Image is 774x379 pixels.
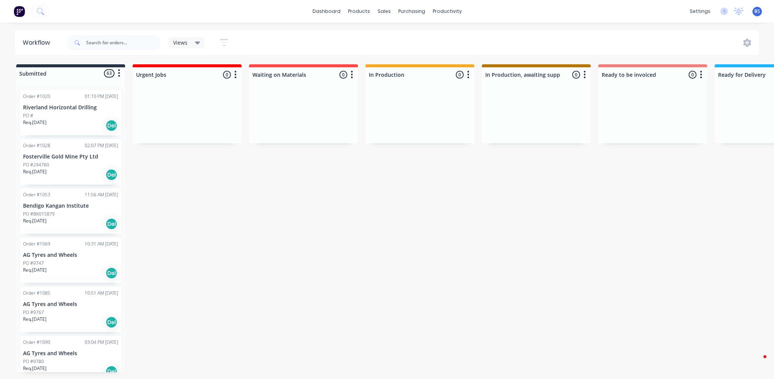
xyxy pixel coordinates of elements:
[105,169,118,181] div: Del
[23,301,118,308] p: AG Tyres and Wheels
[86,35,161,50] input: Search for orders...
[23,104,118,111] p: Riverland Horizontal Drilling
[20,238,121,283] div: Order #106910:31 AM [DATE]AG Tyres and WheelsPO #9747Req.[DATE]Del
[105,365,118,377] div: Del
[23,241,50,247] div: Order #1069
[23,38,54,47] div: Workflow
[85,191,118,198] div: 11:56 AM [DATE]
[173,39,187,47] span: Views
[23,154,118,160] p: Fosterville Gold Mine Pty Ltd
[105,218,118,230] div: Del
[85,339,118,346] div: 03:04 PM [DATE]
[23,309,44,316] p: PO #9767
[344,6,374,17] div: products
[23,267,46,273] p: Req. [DATE]
[309,6,344,17] a: dashboard
[105,120,118,132] div: Del
[105,267,118,279] div: Del
[23,260,44,267] p: PO #9747
[23,252,118,258] p: AG Tyres and Wheels
[23,316,46,323] p: Req. [DATE]
[14,6,25,17] img: Factory
[20,188,121,234] div: Order #105311:56 AM [DATE]Bendigo Kangan InstitutePO #BK015879Req.[DATE]Del
[85,290,118,297] div: 10:51 AM [DATE]
[20,90,121,135] div: Order #102001:10 PM [DATE]Riverland Horizontal DrillingPO #Req.[DATE]Del
[23,162,49,168] p: PO #294760
[686,6,714,17] div: settings
[23,203,118,209] p: Bendigo Kangan Institute
[23,211,55,217] p: PO #BK015879
[23,290,50,297] div: Order #1085
[85,241,118,247] div: 10:31 AM [DATE]
[395,6,429,17] div: purchasing
[23,112,33,119] p: PO #
[23,358,44,365] p: PO #9780
[23,93,50,100] div: Order #1020
[23,168,46,175] p: Req. [DATE]
[105,316,118,328] div: Del
[20,139,121,185] div: Order #102802:07 PM [DATE]Fosterville Gold Mine Pty LtdPO #294760Req.[DATE]Del
[748,353,766,371] iframe: Intercom live chat
[23,339,50,346] div: Order #1090
[23,191,50,198] div: Order #1053
[20,287,121,332] div: Order #108510:51 AM [DATE]AG Tyres and WheelsPO #9767Req.[DATE]Del
[754,8,760,15] span: BS
[429,6,466,17] div: productivity
[85,93,118,100] div: 01:10 PM [DATE]
[23,365,46,372] p: Req. [DATE]
[85,142,118,149] div: 02:07 PM [DATE]
[23,119,46,126] p: Req. [DATE]
[374,6,395,17] div: sales
[23,142,50,149] div: Order #1028
[23,217,46,224] p: Req. [DATE]
[23,350,118,357] p: AG Tyres and Wheels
